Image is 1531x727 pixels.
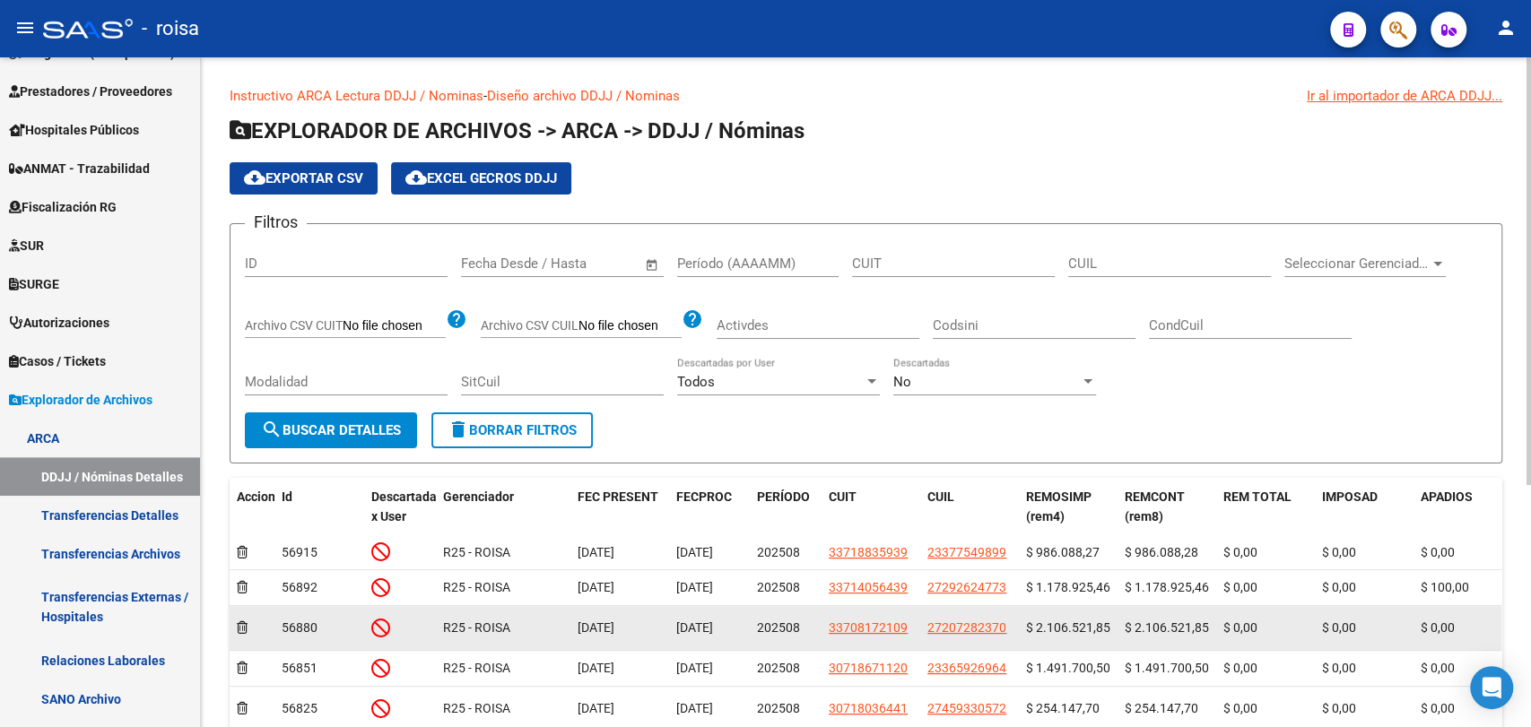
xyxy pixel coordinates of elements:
span: $ 0,00 [1322,545,1356,559]
span: Exportar CSV [244,170,363,186]
span: Buscar Detalles [261,422,401,438]
span: $ 100,00 [1421,580,1469,594]
span: Archivo CSV CUIT [245,318,343,333]
p: - [230,86,1502,106]
span: $ 1.178.925,46 [1026,580,1110,594]
button: Buscar Detalles [245,412,417,448]
span: R25 - ROISA [443,545,510,559]
span: Seleccionar Gerenciador [1284,255,1430,272]
span: EXCEL GECROS DDJJ [405,170,557,186]
mat-icon: person [1495,17,1517,39]
mat-icon: menu [14,17,36,39]
span: 56825 [282,701,318,715]
span: $ 1.178.925,46 [1125,580,1209,594]
span: $ 0,00 [1421,620,1455,635]
a: Diseño archivo DDJJ / Nominas [487,88,680,104]
span: [DATE] [578,661,614,675]
span: Id [282,489,292,504]
span: $ 0,00 [1421,545,1455,559]
span: SUR [9,236,44,255]
span: CUIT [829,489,857,504]
span: 202508 [757,701,800,715]
span: $ 0,00 [1322,580,1356,594]
span: $ 254.147,70 [1125,701,1198,715]
span: 202508 [757,661,800,675]
span: No [893,374,911,390]
span: $ 986.088,28 [1125,545,1198,559]
span: [DATE] [676,661,713,675]
span: $ 2.106.521,85 [1125,620,1209,635]
span: Prestadores / Proveedores [9,82,172,101]
span: $ 0,00 [1421,701,1455,715]
span: 202508 [757,545,800,559]
button: Borrar Filtros [431,412,593,448]
input: Fecha fin [550,255,637,272]
mat-icon: help [446,308,467,330]
span: CUIL [927,489,954,504]
span: 33714056439 [829,580,908,594]
span: FECPROC [676,489,732,504]
span: 56892 [282,580,318,594]
span: PERÍODO [757,489,810,504]
span: $ 0,00 [1421,661,1455,675]
mat-icon: cloud_download [244,167,265,188]
span: $ 1.491.700,50 [1026,661,1110,675]
span: EXPLORADOR DE ARCHIVOS -> ARCA -> DDJJ / Nóminas [230,118,805,143]
datatable-header-cell: Accion [230,478,274,537]
span: $ 254.147,70 [1026,701,1100,715]
span: [DATE] [676,580,713,594]
input: Fecha inicio [461,255,534,272]
button: Exportar CSV [230,162,378,195]
span: [DATE] [578,580,614,594]
span: 202508 [757,620,800,635]
span: 30718671120 [829,661,908,675]
button: Open calendar [642,255,663,275]
div: Open Intercom Messenger [1470,666,1513,709]
span: 33708172109 [829,620,908,635]
span: Explorador de Archivos [9,390,152,410]
datatable-header-cell: Id [274,478,364,537]
span: REM TOTAL [1223,489,1292,504]
datatable-header-cell: IMPOSAD [1315,478,1414,537]
span: $ 2.106.521,85 [1026,620,1110,635]
mat-icon: search [261,419,283,440]
span: Accion [237,489,275,504]
datatable-header-cell: FEC PRESENT [570,478,669,537]
datatable-header-cell: REMOSIMP (rem4) [1019,478,1118,537]
datatable-header-cell: REM TOTAL [1216,478,1315,537]
datatable-header-cell: REMCONT (rem8) [1118,478,1216,537]
span: IMPOSAD [1322,489,1378,504]
span: 56880 [282,620,318,635]
span: $ 0,00 [1223,620,1257,635]
span: [DATE] [676,701,713,715]
datatable-header-cell: FECPROC [669,478,750,537]
span: $ 0,00 [1322,620,1356,635]
datatable-header-cell: PERÍODO [750,478,822,537]
span: 56915 [282,545,318,559]
span: REMOSIMP (rem4) [1026,489,1092,524]
span: $ 0,00 [1223,580,1257,594]
span: Archivo CSV CUIL [481,318,578,333]
span: SURGE [9,274,59,294]
span: [DATE] [578,701,614,715]
datatable-header-cell: Gerenciador [436,478,570,537]
span: R25 - ROISA [443,661,510,675]
datatable-header-cell: APADIOS [1414,478,1512,537]
span: Casos / Tickets [9,351,106,371]
span: $ 0,00 [1322,661,1356,675]
span: 27459330572 [927,701,1006,715]
mat-icon: help [682,308,703,330]
datatable-header-cell: CUIL [920,478,1019,537]
span: [DATE] [676,545,713,559]
span: Gerenciador [443,489,514,504]
datatable-header-cell: CUIT [822,478,920,537]
span: REMCONT (rem8) [1125,489,1185,524]
a: Instructivo ARCA Lectura DDJJ / Nominas [230,88,483,104]
h3: Filtros [245,210,307,235]
span: $ 0,00 [1223,661,1257,675]
span: [DATE] [578,620,614,635]
button: EXCEL GECROS DDJJ [391,162,571,195]
span: 23365926964 [927,661,1006,675]
datatable-header-cell: Descartada x User [364,478,436,537]
mat-icon: cloud_download [405,167,427,188]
